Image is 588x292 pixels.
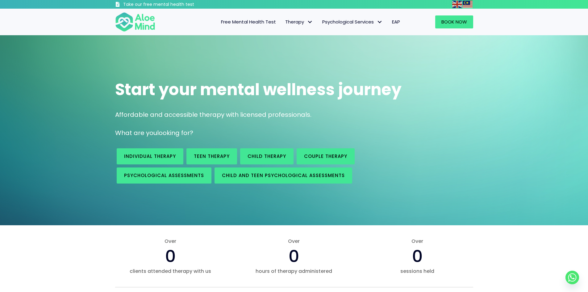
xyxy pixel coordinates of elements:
a: Psychological ServicesPsychological Services: submenu [318,15,387,28]
span: hours of therapy administered [238,268,349,275]
span: Individual therapy [124,153,176,159]
a: Whatsapp [565,271,579,284]
span: Therapy: submenu [306,18,315,27]
span: clients attended therapy with us [115,268,226,275]
span: Teen Therapy [194,153,230,159]
span: Psychological assessments [124,172,204,179]
p: Affordable and accessible therapy with licensed professionals. [115,110,473,119]
a: Take our free mental health test [115,2,227,9]
img: Aloe mind Logo [115,12,155,32]
span: Start your mental wellness journey [115,78,402,101]
h3: Take our free mental health test [123,2,227,8]
img: ms [463,1,473,8]
span: Free Mental Health Test [221,19,276,25]
span: 0 [289,244,299,268]
a: English [452,1,463,8]
span: Child and Teen Psychological assessments [222,172,345,179]
a: Teen Therapy [186,148,237,164]
span: Book Now [441,19,467,25]
img: en [452,1,462,8]
span: Couple therapy [304,153,347,159]
a: Malay [463,1,473,8]
span: 0 [412,244,423,268]
a: Child and Teen Psychological assessments [215,167,352,184]
a: EAP [387,15,405,28]
span: looking for? [157,129,193,137]
span: EAP [392,19,400,25]
a: Free Mental Health Test [216,15,281,28]
span: Psychological Services [322,19,383,25]
nav: Menu [163,15,405,28]
span: 0 [165,244,176,268]
a: Individual therapy [117,148,183,164]
span: sessions held [362,268,473,275]
a: Child Therapy [240,148,294,164]
a: Couple therapy [297,148,355,164]
a: Psychological assessments [117,167,211,184]
span: Over [238,238,349,245]
a: Book Now [435,15,473,28]
span: What are you [115,129,157,137]
span: Therapy [285,19,313,25]
span: Over [115,238,226,245]
span: Child Therapy [248,153,286,159]
a: TherapyTherapy: submenu [281,15,318,28]
span: Over [362,238,473,245]
span: Psychological Services: submenu [375,18,384,27]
